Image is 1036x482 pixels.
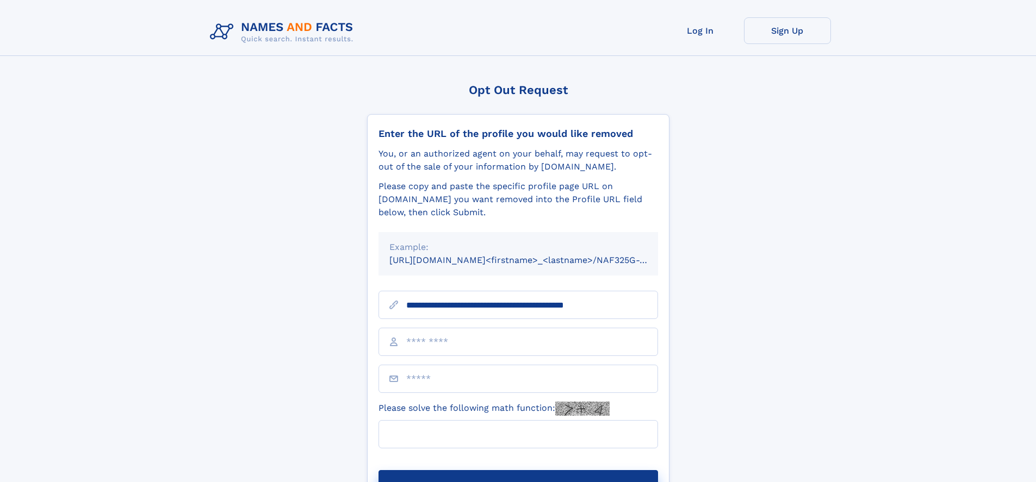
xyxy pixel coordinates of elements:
div: Please copy and paste the specific profile page URL on [DOMAIN_NAME] you want removed into the Pr... [379,180,658,219]
a: Log In [657,17,744,44]
div: You, or an authorized agent on your behalf, may request to opt-out of the sale of your informatio... [379,147,658,173]
label: Please solve the following math function: [379,402,610,416]
div: Opt Out Request [367,83,669,97]
a: Sign Up [744,17,831,44]
img: Logo Names and Facts [206,17,362,47]
div: Enter the URL of the profile you would like removed [379,128,658,140]
small: [URL][DOMAIN_NAME]<firstname>_<lastname>/NAF325G-xxxxxxxx [389,255,679,265]
div: Example: [389,241,647,254]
